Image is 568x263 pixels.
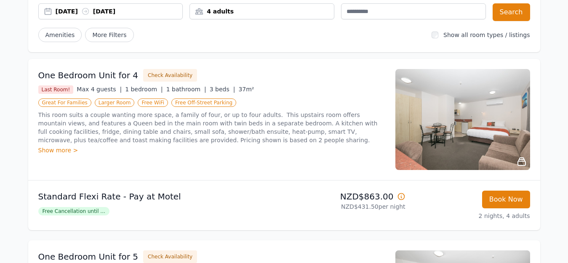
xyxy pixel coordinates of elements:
[443,32,530,38] label: Show all room types / listings
[95,98,135,107] span: Larger Room
[493,3,530,21] button: Search
[171,98,236,107] span: Free Off-Street Parking
[288,202,405,211] p: NZD$431.50 per night
[38,98,91,107] span: Great For Families
[190,7,334,16] div: 4 adults
[482,191,530,208] button: Book Now
[38,111,385,144] p: This room suits a couple wanting more space, a family of four, or up to four adults. This upstair...
[143,250,197,263] button: Check Availability
[412,212,530,220] p: 2 nights, 4 adults
[38,28,82,42] button: Amenities
[288,191,405,202] p: NZD$863.00
[38,146,385,154] div: Show more >
[238,86,254,93] span: 37m²
[166,86,206,93] span: 1 bathroom |
[138,98,168,107] span: Free WiFi
[38,69,139,81] h3: One Bedroom Unit for 4
[125,86,163,93] span: 1 bedroom |
[77,86,122,93] span: Max 4 guests |
[38,251,139,263] h3: One Bedroom Unit for 5
[38,207,109,215] span: Free Cancellation until ...
[210,86,235,93] span: 3 beds |
[56,7,183,16] div: [DATE] [DATE]
[143,69,197,82] button: Check Availability
[38,191,281,202] p: Standard Flexi Rate - Pay at Motel
[85,28,133,42] span: More Filters
[38,85,74,94] span: Last Room!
